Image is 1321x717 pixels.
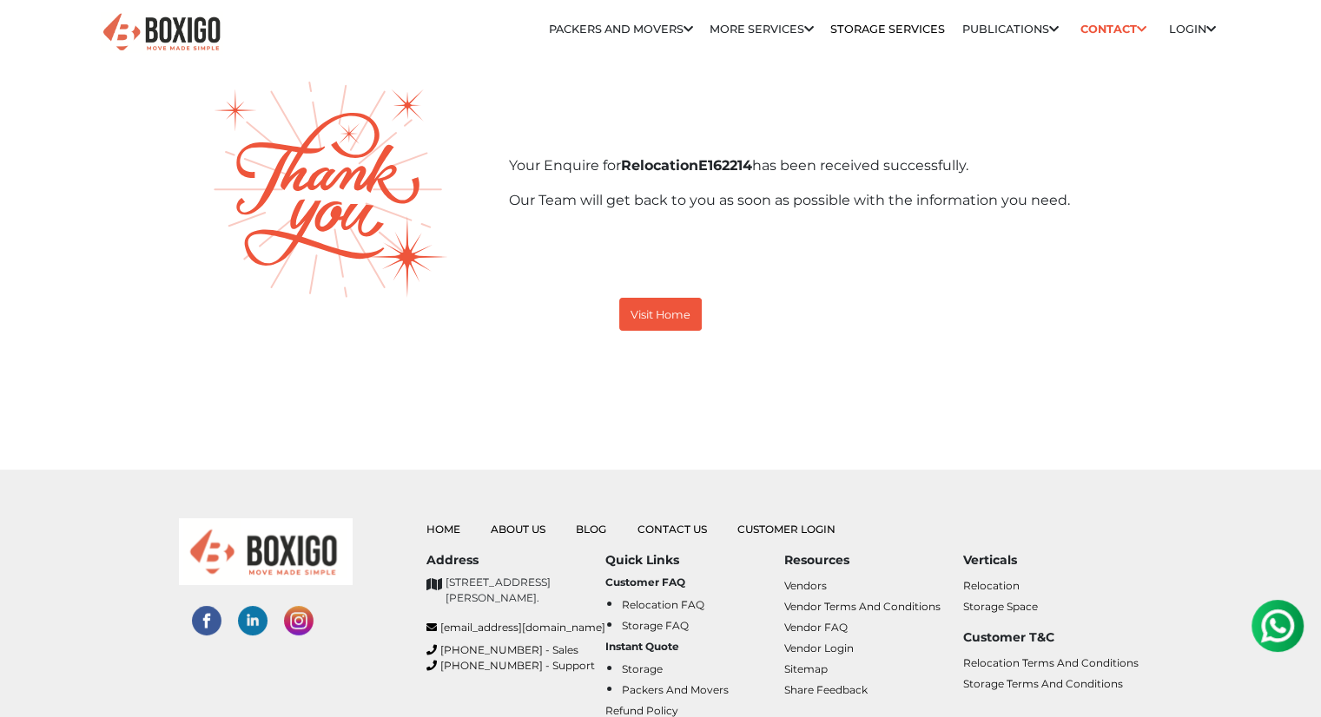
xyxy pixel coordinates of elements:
[446,575,605,606] p: [STREET_ADDRESS][PERSON_NAME].
[179,518,353,585] img: boxigo_logo_small
[784,683,868,696] a: Share Feedback
[622,598,704,611] a: Relocation FAQ
[426,642,605,658] a: [PHONE_NUMBER] - Sales
[549,23,693,36] a: Packers and Movers
[509,155,1143,176] p: Your Enquire for has been received successfully.
[622,683,729,696] a: Packers and Movers
[963,579,1020,592] a: Relocation
[710,23,814,36] a: More services
[101,11,222,54] img: Boxigo
[605,640,679,653] b: Instant Quote
[17,17,52,52] img: whatsapp-icon.svg
[963,600,1038,613] a: Storage Space
[576,523,606,536] a: Blog
[963,656,1139,669] a: Relocation Terms and Conditions
[1169,23,1216,36] a: Login
[426,553,605,568] h6: Address
[1075,16,1153,43] a: Contact
[192,606,221,635] img: facebook-social-links
[605,576,685,589] b: Customer FAQ
[963,677,1123,690] a: Storage Terms and Conditions
[622,662,663,675] a: Storage
[426,523,460,536] a: Home
[426,620,605,635] a: [EMAIL_ADDRESS][DOMAIN_NAME]
[214,82,448,298] img: thank-you
[619,298,702,331] button: Visit Home
[830,23,945,36] a: Storage Services
[238,606,268,635] img: linked-in-social-links
[737,523,836,536] a: Customer Login
[784,600,941,613] a: Vendor Terms and Conditions
[631,308,690,321] small: Visit Home
[963,553,1142,568] h6: Verticals
[963,630,1142,645] h6: Customer T&C
[962,23,1059,36] a: Publications
[622,619,689,632] a: Storage FAQ
[605,553,784,568] h6: Quick Links
[491,523,545,536] a: About Us
[621,157,752,174] b: E162214
[605,704,678,717] a: Refund Policy
[784,621,848,634] a: Vendor FAQ
[509,190,1143,211] p: Our Team will get back to you as soon as possible with the information you need.
[621,157,698,174] span: Relocation
[784,579,827,592] a: Vendors
[426,658,605,674] a: [PHONE_NUMBER] - Support
[784,641,854,655] a: Vendor Login
[784,662,828,675] a: Sitemap
[637,523,707,536] a: Contact Us
[284,606,314,635] img: instagram-social-links
[784,553,963,568] h6: Resources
